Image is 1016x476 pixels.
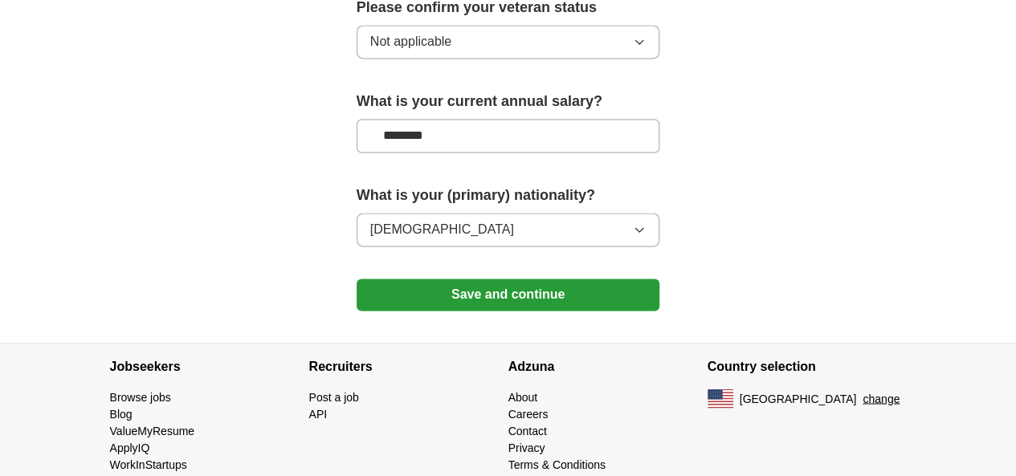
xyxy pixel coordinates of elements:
[508,424,547,437] a: Contact
[110,441,150,454] a: ApplyIQ
[370,220,514,239] span: [DEMOGRAPHIC_DATA]
[110,424,195,437] a: ValueMyResume
[110,407,133,420] a: Blog
[508,407,549,420] a: Careers
[110,458,187,470] a: WorkInStartups
[357,213,660,246] button: [DEMOGRAPHIC_DATA]
[708,389,733,408] img: US flag
[370,32,451,51] span: Not applicable
[357,185,660,206] label: What is your (primary) nationality?
[309,390,359,403] a: Post a job
[508,441,545,454] a: Privacy
[508,458,606,470] a: Terms & Conditions
[508,390,538,403] a: About
[309,407,328,420] a: API
[357,279,660,311] button: Save and continue
[357,91,660,112] label: What is your current annual salary?
[708,344,907,389] h4: Country selection
[357,25,660,59] button: Not applicable
[740,390,857,407] span: [GEOGRAPHIC_DATA]
[110,390,171,403] a: Browse jobs
[863,390,900,407] button: change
